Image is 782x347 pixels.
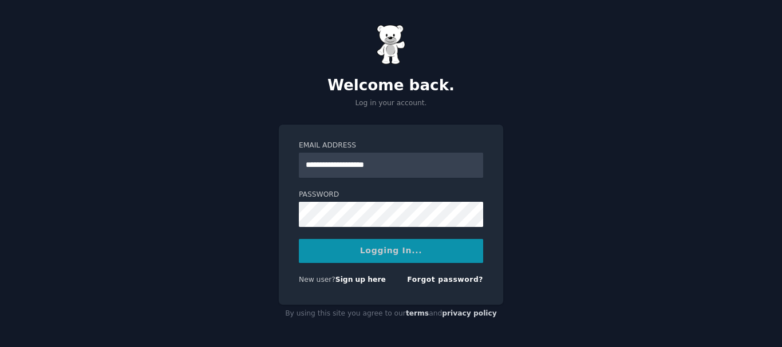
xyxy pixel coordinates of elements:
[442,309,497,317] a: privacy policy
[407,276,483,284] a: Forgot password?
[377,25,405,65] img: Gummy Bear
[299,141,483,151] label: Email Address
[335,276,386,284] a: Sign up here
[406,309,429,317] a: terms
[299,190,483,200] label: Password
[299,276,335,284] span: New user?
[279,98,503,109] p: Log in your account.
[279,77,503,95] h2: Welcome back.
[279,305,503,323] div: By using this site you agree to our and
